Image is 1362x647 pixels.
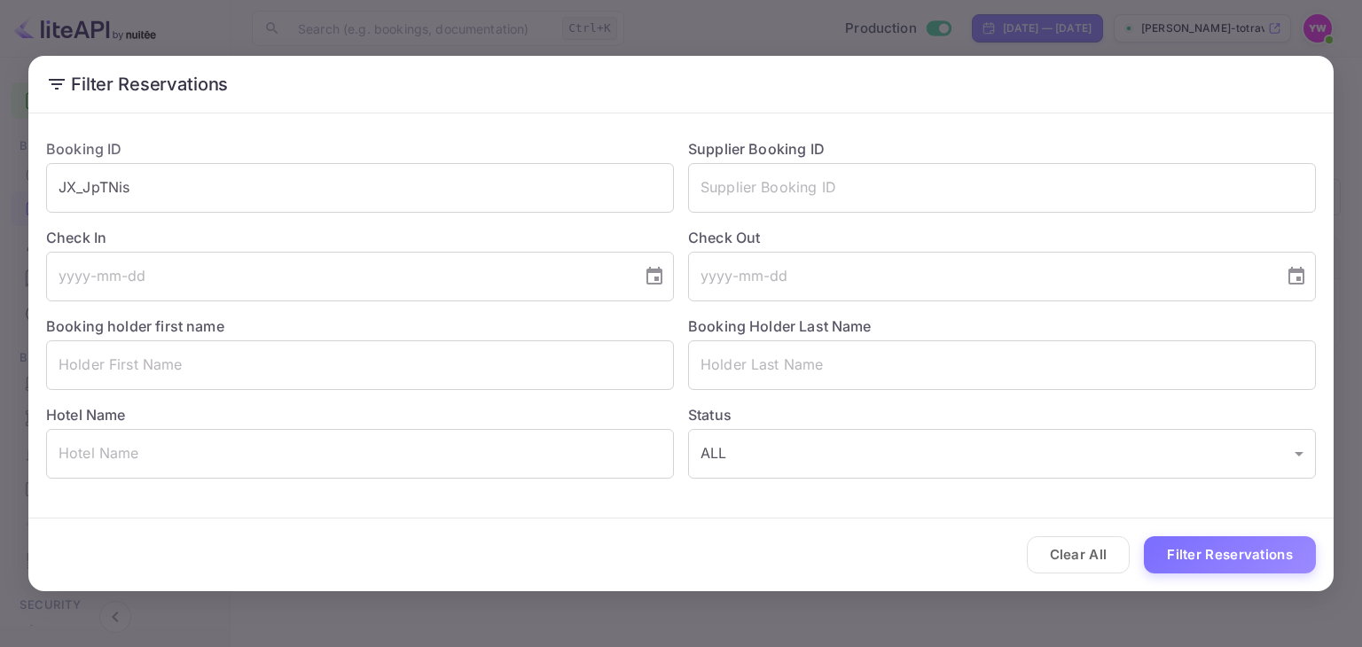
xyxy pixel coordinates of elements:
button: Choose date [637,259,672,294]
input: Holder First Name [46,340,674,390]
input: Hotel Name [46,429,674,479]
input: yyyy-mm-dd [688,252,1272,301]
label: Booking holder first name [46,317,224,335]
button: Clear All [1027,536,1131,574]
label: Supplier Booking ID [688,140,825,158]
input: yyyy-mm-dd [46,252,630,301]
input: Supplier Booking ID [688,163,1316,213]
div: ALL [688,429,1316,479]
button: Choose date [1279,259,1314,294]
input: Holder Last Name [688,340,1316,390]
label: Check Out [688,227,1316,248]
label: Status [688,404,1316,425]
label: Hotel Name [46,406,126,424]
input: Booking ID [46,163,674,213]
label: Booking ID [46,140,122,158]
label: Check In [46,227,674,248]
label: Booking Holder Last Name [688,317,872,335]
h2: Filter Reservations [28,56,1334,113]
button: Filter Reservations [1144,536,1316,574]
